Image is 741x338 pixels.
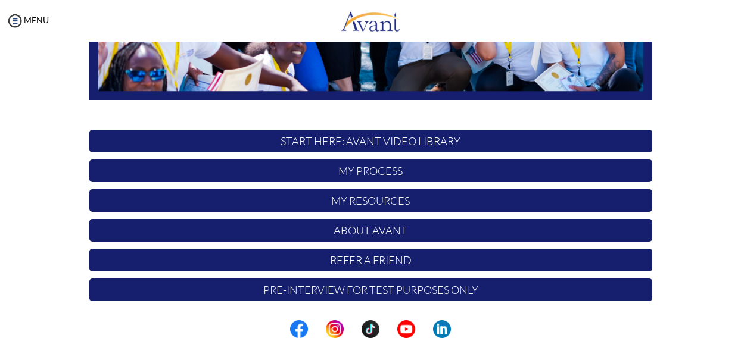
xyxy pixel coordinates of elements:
[89,219,652,242] p: About Avant
[326,320,344,338] img: in.png
[6,15,49,25] a: MENU
[89,159,652,182] p: My Process
[89,249,652,271] p: Refer a Friend
[362,320,379,338] img: tt.png
[433,320,451,338] img: li.png
[290,320,308,338] img: fb.png
[308,320,326,338] img: blank.png
[344,320,362,338] img: blank.png
[89,189,652,212] p: My Resources
[415,320,433,338] img: blank.png
[89,278,652,301] p: Pre-Interview for test purposes only
[341,3,400,39] img: logo.png
[379,320,397,338] img: blank.png
[6,12,24,30] img: icon-menu.png
[89,130,652,152] p: START HERE: Avant Video Library
[397,320,415,338] img: yt.png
